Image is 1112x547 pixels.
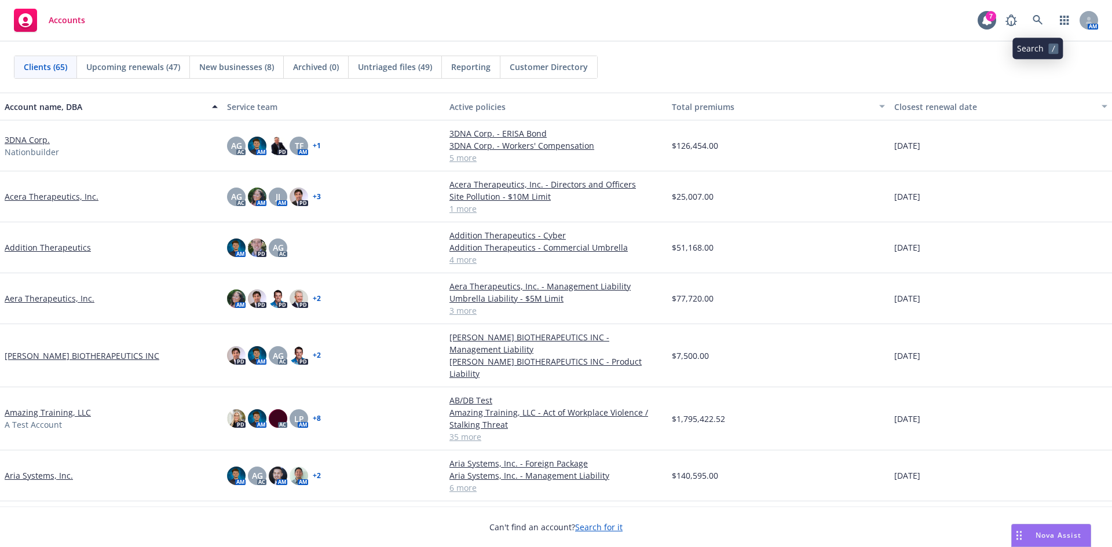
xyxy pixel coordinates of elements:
[449,482,663,494] a: 6 more
[269,467,287,485] img: photo
[672,101,872,113] div: Total premiums
[1012,524,1026,546] div: Drag to move
[24,61,67,73] span: Clients (65)
[449,101,663,113] div: Active policies
[894,139,920,152] span: [DATE]
[252,469,263,482] span: AG
[894,413,920,425] span: [DATE]
[894,292,920,304] span: [DATE]
[449,254,663,266] a: 4 more
[894,350,920,362] span: [DATE]
[449,190,663,203] a: Site Pollution - $10M Limit
[276,190,280,203] span: JJ
[449,457,663,469] a: Aria Systems, Inc. - Foreign Package
[5,418,62,431] span: A Test Account
[248,346,266,365] img: photo
[5,241,91,254] a: Addition Therapeutics
[227,409,246,428] img: photo
[290,346,308,365] img: photo
[199,61,274,73] span: New businesses (8)
[5,406,91,418] a: Amazing Training, LLC
[894,469,920,482] span: [DATE]
[449,229,663,241] a: Addition Therapeutics - Cyber
[672,292,714,304] span: $77,720.00
[451,61,491,73] span: Reporting
[672,350,709,362] span: $7,500.00
[890,93,1112,120] button: Closest renewal date
[510,61,588,73] span: Customer Directory
[222,93,445,120] button: Service team
[445,93,667,120] button: Active policies
[248,137,266,155] img: photo
[231,190,242,203] span: AG
[5,146,59,158] span: Nationbuilder
[227,101,440,113] div: Service team
[449,280,663,292] a: Aera Therapeutics, Inc. - Management Liability
[672,139,718,152] span: $126,454.00
[449,139,663,152] a: 3DNA Corp. - Workers' Compensation
[313,472,321,479] a: + 2
[227,467,246,485] img: photo
[227,346,246,365] img: photo
[248,188,266,206] img: photo
[894,241,920,254] span: [DATE]
[313,295,321,302] a: + 2
[449,127,663,139] a: 3DNA Corp. - ERISA Bond
[449,292,663,304] a: Umbrella Liability - $5M Limit
[672,241,714,254] span: $51,168.00
[575,522,623,533] a: Search for it
[269,409,287,428] img: photo
[5,292,94,304] a: Aera Therapeutics, Inc.
[273,350,284,362] span: AG
[449,241,663,254] a: Addition Therapeutics - Commercial Umbrella
[449,331,663,355] a: [PERSON_NAME] BIOTHERAPEUTICS INC - Management Liability
[290,467,308,485] img: photo
[5,350,159,362] a: [PERSON_NAME] BIOTHERAPEUTICS INC
[894,101,1095,113] div: Closest renewal date
[358,61,432,73] span: Untriaged files (49)
[290,289,308,308] img: photo
[248,409,266,428] img: photo
[5,190,98,203] a: Acera Therapeutics, Inc.
[489,521,623,533] span: Can't find an account?
[231,139,242,152] span: AG
[672,469,718,482] span: $140,595.00
[313,352,321,359] a: + 2
[290,188,308,206] img: photo
[248,289,266,308] img: photo
[86,61,180,73] span: Upcoming renewals (47)
[49,16,85,25] span: Accounts
[449,152,663,164] a: 5 more
[449,355,663,380] a: [PERSON_NAME] BIOTHERAPEUTICS INC - Product Liability
[5,469,73,482] a: Aria Systems, Inc.
[667,93,890,120] button: Total premiums
[227,289,246,308] img: photo
[1053,9,1076,32] a: Switch app
[894,190,920,203] span: [DATE]
[313,193,321,200] a: + 3
[313,142,321,149] a: + 1
[672,190,714,203] span: $25,007.00
[295,139,303,152] span: TF
[449,394,663,406] a: AB/DB Test
[9,4,90,36] a: Accounts
[449,304,663,317] a: 3 more
[293,61,339,73] span: Archived (0)
[248,238,266,257] img: photo
[449,203,663,215] a: 1 more
[986,9,996,19] div: 7
[672,413,725,425] span: $1,795,422.52
[294,413,304,425] span: LP
[313,415,321,422] a: + 8
[449,469,663,482] a: Aria Systems, Inc. - Management Liability
[5,134,50,146] a: 3DNA Corp.
[273,241,284,254] span: AG
[1011,524,1091,547] button: Nova Assist
[449,178,663,190] a: Acera Therapeutics, Inc. - Directors and Officers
